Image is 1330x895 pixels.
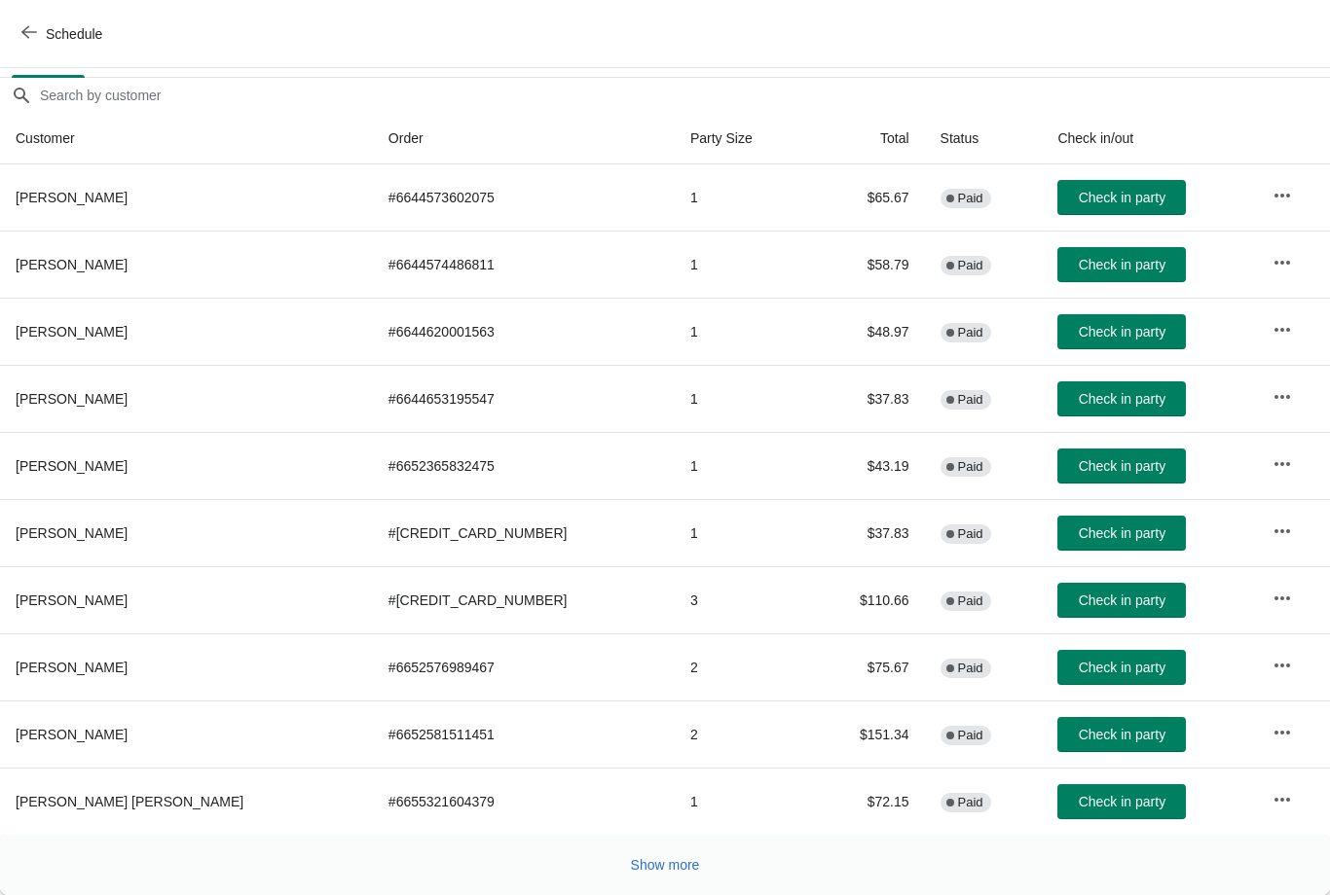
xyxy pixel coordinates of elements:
button: Check in party [1057,381,1186,416]
span: [PERSON_NAME] [16,660,128,675]
span: Check in party [1079,458,1165,474]
td: 1 [675,768,809,835]
button: Show more [623,847,708,882]
span: Check in party [1079,391,1165,407]
td: $65.67 [809,164,925,231]
span: Paid [958,459,983,475]
span: Show more [631,857,700,873]
td: # 6652581511451 [373,700,675,768]
button: Check in party [1057,650,1186,685]
td: # 6644653195547 [373,365,675,432]
span: Paid [958,392,983,408]
span: [PERSON_NAME] [16,257,128,272]
td: 3 [675,566,809,633]
span: [PERSON_NAME] [16,525,128,541]
span: [PERSON_NAME] [16,324,128,340]
span: Schedule [46,26,102,42]
span: Paid [958,795,983,810]
span: Check in party [1079,660,1165,675]
th: Order [373,113,675,164]
th: Check in/out [1042,113,1257,164]
span: [PERSON_NAME] [PERSON_NAME] [16,794,243,809]
td: 1 [675,499,809,566]
span: Paid [958,593,983,609]
span: Paid [958,661,983,676]
span: Check in party [1079,190,1165,205]
td: # 6655321604379 [373,768,675,835]
span: [PERSON_NAME] [16,190,128,205]
td: # [CREDIT_CARD_NUMBER] [373,499,675,566]
td: $110.66 [809,566,925,633]
td: $37.83 [809,365,925,432]
td: 2 [675,633,809,700]
td: $58.79 [809,231,925,298]
span: Check in party [1079,324,1165,340]
span: Paid [958,258,983,273]
td: # 6652365832475 [373,432,675,499]
td: 1 [675,298,809,365]
td: $37.83 [809,499,925,566]
button: Check in party [1057,583,1186,618]
td: 1 [675,365,809,432]
button: Schedule [10,17,118,52]
td: $48.97 [809,298,925,365]
span: Check in party [1079,592,1165,608]
button: Check in party [1057,784,1186,819]
button: Check in party [1057,448,1186,483]
span: [PERSON_NAME] [16,391,128,407]
span: Check in party [1079,727,1165,742]
span: Check in party [1079,525,1165,541]
input: Search by customer [39,78,1330,113]
td: 1 [675,432,809,499]
span: Check in party [1079,257,1165,272]
button: Check in party [1057,717,1186,752]
th: Status [925,113,1043,164]
span: [PERSON_NAME] [16,592,128,608]
td: 2 [675,700,809,768]
td: $72.15 [809,768,925,835]
button: Check in party [1057,247,1186,282]
td: $75.67 [809,633,925,700]
td: $43.19 [809,432,925,499]
td: 1 [675,164,809,231]
button: Check in party [1057,516,1186,551]
span: Check in party [1079,794,1165,809]
th: Party Size [675,113,809,164]
td: # [CREDIT_CARD_NUMBER] [373,566,675,633]
span: Paid [958,526,983,542]
td: # 6644620001563 [373,298,675,365]
button: Check in party [1057,180,1186,215]
th: Total [809,113,925,164]
td: $151.34 [809,700,925,768]
span: Paid [958,325,983,340]
span: [PERSON_NAME] [16,727,128,742]
span: Paid [958,728,983,743]
td: # 6644573602075 [373,164,675,231]
button: Check in party [1057,314,1186,349]
span: [PERSON_NAME] [16,458,128,474]
td: 1 [675,231,809,298]
td: # 6652576989467 [373,633,675,700]
td: # 6644574486811 [373,231,675,298]
span: Paid [958,191,983,206]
